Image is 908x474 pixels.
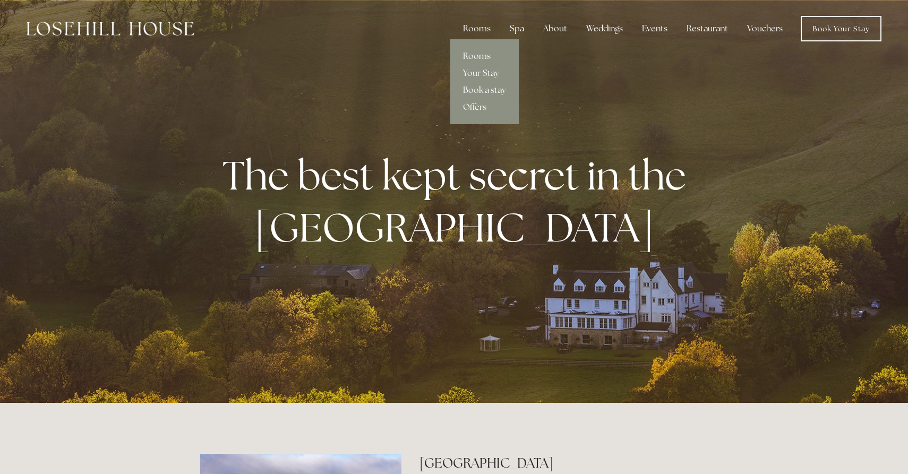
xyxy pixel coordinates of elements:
a: Your Stay [450,65,519,82]
div: About [535,18,576,39]
div: Spa [501,18,533,39]
div: Restaurant [678,18,736,39]
div: Rooms [455,18,499,39]
a: Offers [450,99,519,116]
div: Weddings [578,18,631,39]
a: Vouchers [739,18,791,39]
a: Book Your Stay [801,16,881,41]
h2: [GEOGRAPHIC_DATA] [419,454,708,472]
div: Events [633,18,676,39]
a: Book a stay [450,82,519,99]
strong: The best kept secret in the [GEOGRAPHIC_DATA] [222,149,695,253]
img: Losehill House [27,22,194,36]
a: Rooms [450,48,519,65]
